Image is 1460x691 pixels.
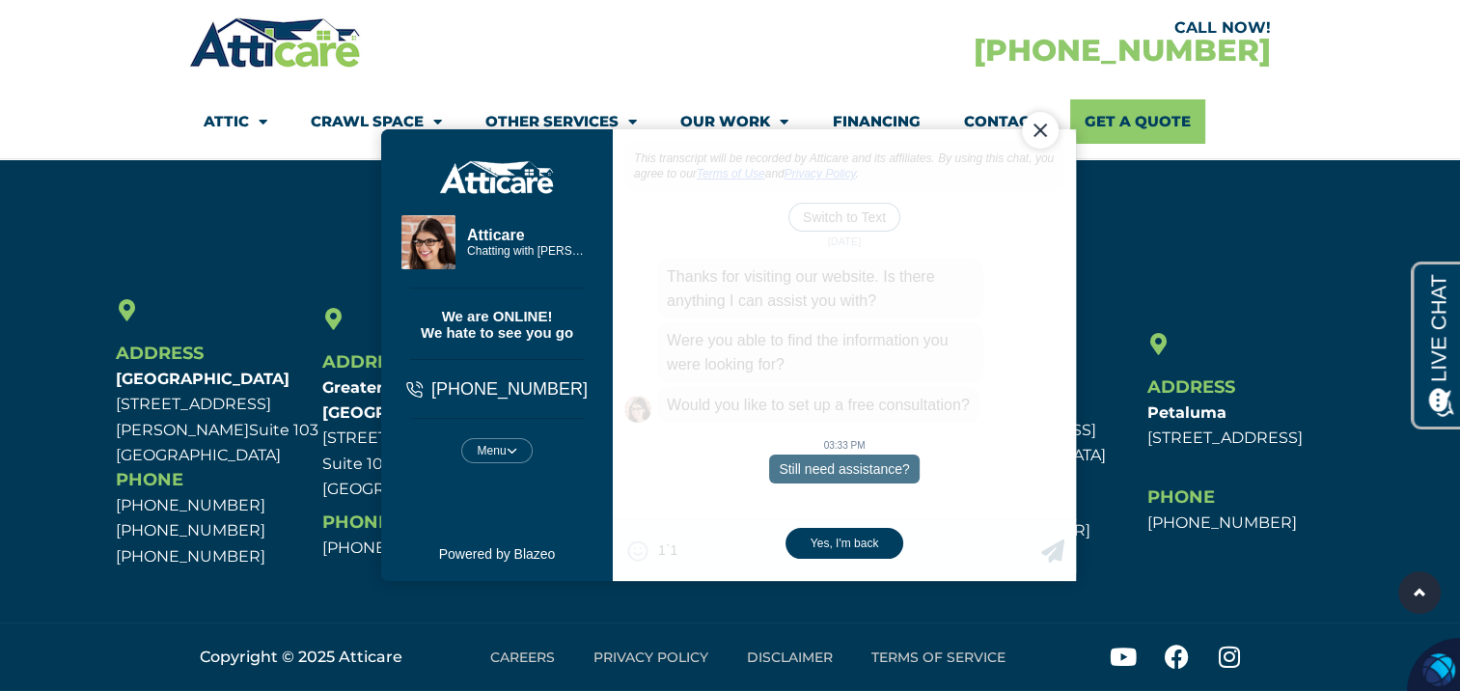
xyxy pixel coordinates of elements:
[574,635,728,679] a: Privacy Policy
[322,378,496,422] b: Greater [GEOGRAPHIC_DATA]
[1070,99,1205,144] a: Get A Quote
[730,20,1270,36] div: CALL NOW!
[437,635,1060,679] nav: Menu
[471,635,574,679] a: Careers
[116,367,313,468] p: [STREET_ADDRESS][PERSON_NAME] [GEOGRAPHIC_DATA]
[1147,486,1215,508] span: Phone
[425,462,542,493] div: Yes, I'm back
[204,99,1255,144] nav: Menu
[322,375,519,502] p: [STREET_ADDRESS] Suite 106 [GEOGRAPHIC_DATA]
[116,370,289,388] b: [GEOGRAPHIC_DATA]
[1147,401,1344,452] p: [STREET_ADDRESS]
[852,635,1025,679] a: Terms of Service
[1147,376,1235,398] span: Address
[200,645,418,670] div: Copyright © 2025 Atticare
[249,421,318,439] span: Suite 103
[204,99,267,144] a: Attic
[361,66,1100,625] iframe: Chat Exit Popup
[408,389,558,418] div: Still need assistance?
[47,15,155,40] span: Opens a chat window
[1147,403,1226,422] b: Petaluma
[116,343,204,364] span: Address
[116,469,183,490] span: Phone
[311,99,442,144] a: Crawl Space
[322,351,410,373] span: Address
[728,635,852,679] a: Disclaimer
[322,511,390,533] span: Phone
